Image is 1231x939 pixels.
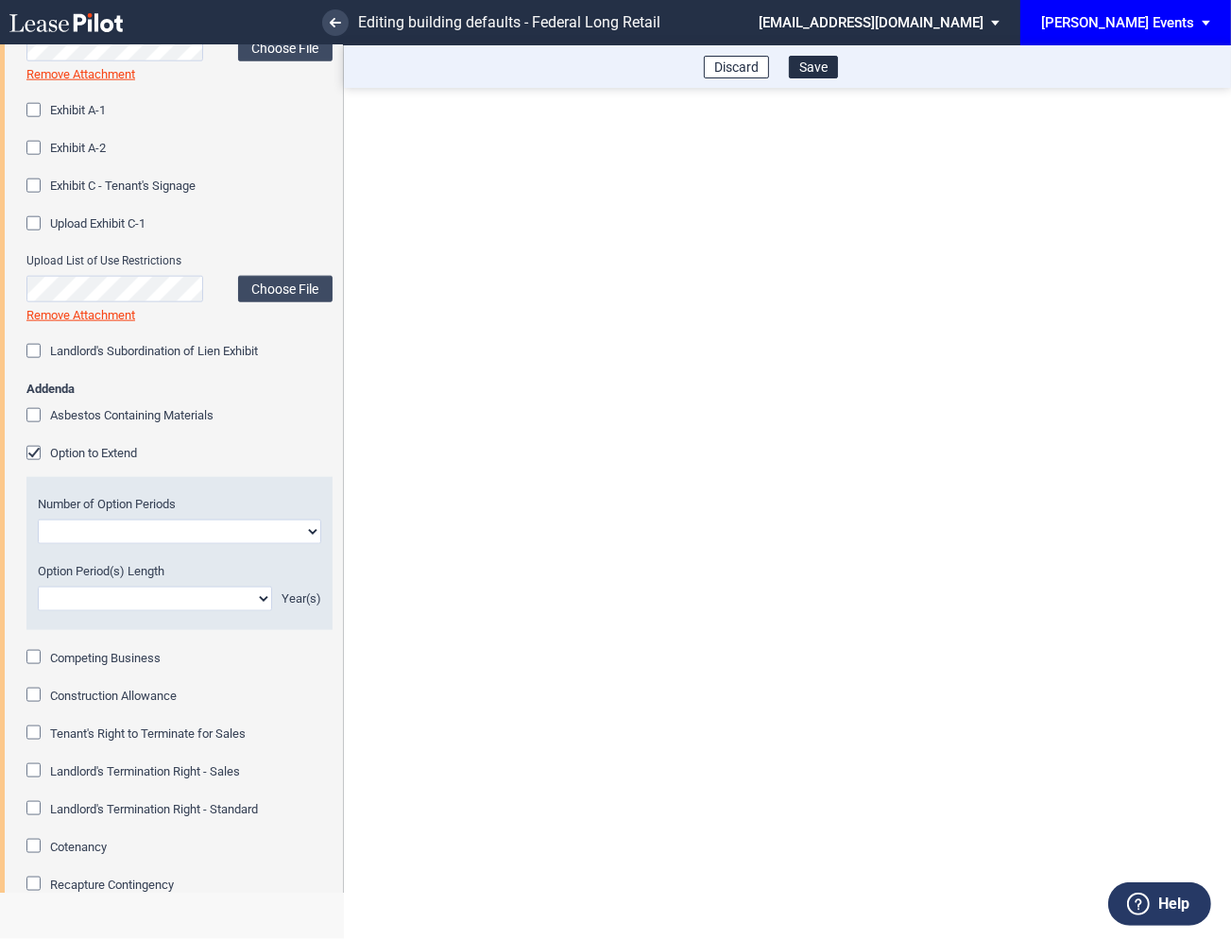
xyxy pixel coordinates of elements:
[26,215,145,234] md-checkbox: Upload Exhibit C-1
[26,838,107,857] md-checkbox: Cotenancy
[50,408,214,422] span: Asbestos Containing Materials
[50,141,106,155] span: Exhibit A-2
[789,56,838,78] button: Save
[1108,882,1211,926] button: Help
[50,446,137,460] span: Option to Extend
[38,564,164,578] span: Option Period(s) Length
[50,344,258,358] span: Landlord's Subordination of Lien Exhibit
[26,343,258,362] md-checkbox: Landlord's Subordination of Lien Exhibit
[38,497,176,511] span: Number of Option Periods
[238,35,333,61] label: Choose File
[50,179,196,193] span: Exhibit C - Tenant's Signage
[50,764,240,778] span: Landlord's Termination Right - Sales
[26,687,177,706] md-checkbox: Construction Allowance
[50,802,258,816] span: Landlord's Termination Right - Standard
[26,445,137,464] md-checkbox: Option to Extend
[238,276,333,302] label: Choose File
[26,725,246,743] md-checkbox: Tenant's Right to Terminate for Sales
[50,689,177,703] span: Construction Allowance
[26,308,135,322] a: Remove Attachment
[26,876,174,895] md-checkbox: Recapture Contingency
[50,878,174,892] span: Recapture Contingency
[704,56,769,78] button: Discard
[50,651,161,665] span: Competing Business
[26,253,333,269] span: Upload List of Use Restrictions
[26,382,75,396] b: Addenda
[1041,14,1194,31] div: [PERSON_NAME] Events
[26,67,135,81] a: Remove Attachment
[50,840,107,854] span: Cotenancy
[26,140,106,159] md-checkbox: Exhibit A-2
[26,800,258,819] md-checkbox: Landlord's Termination Right - Standard
[26,762,240,781] md-checkbox: Landlord's Termination Right - Sales
[282,590,321,607] div: Year(s)
[26,407,214,426] md-checkbox: Asbestos Containing Materials
[50,216,145,230] span: Upload Exhibit C-1
[26,649,161,668] md-checkbox: Competing Business
[26,102,106,121] md-checkbox: Exhibit A-1
[50,103,106,117] span: Exhibit A-1
[1158,892,1189,916] label: Help
[50,726,246,741] span: Tenant's Right to Terminate for Sales
[26,178,196,196] md-checkbox: Exhibit C - Tenant's Signage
